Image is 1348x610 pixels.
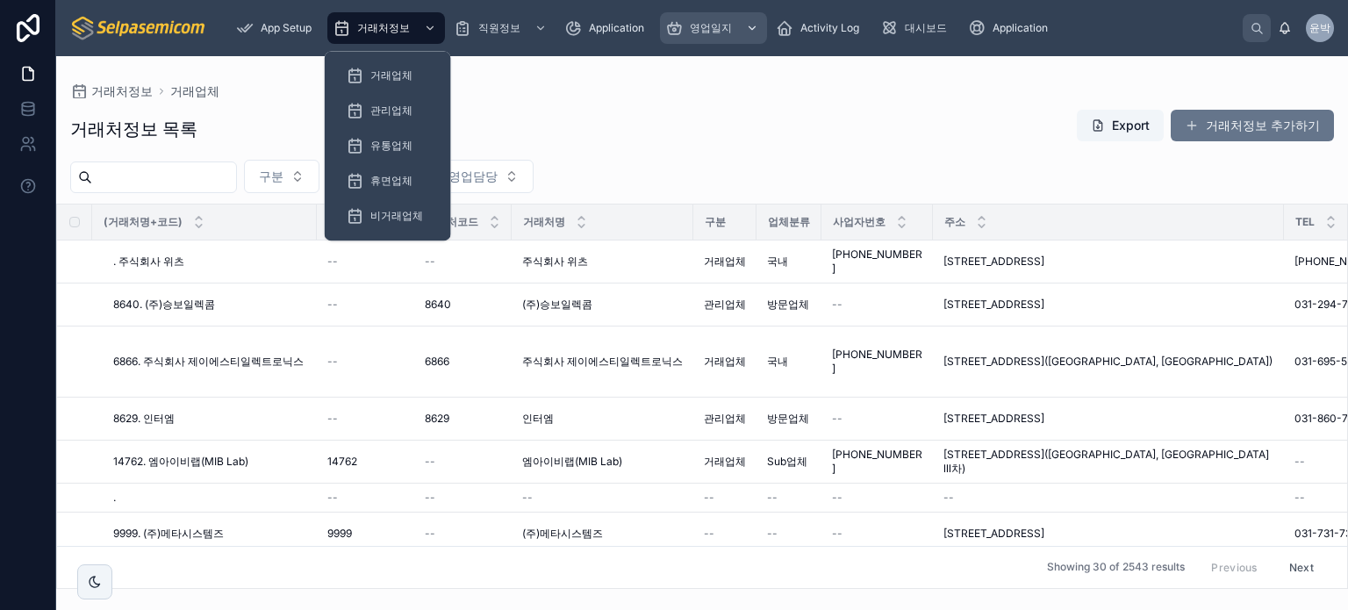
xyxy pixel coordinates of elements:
[425,355,501,369] a: 6866
[833,215,886,229] span: 사업자번호
[832,348,922,376] a: [PHONE_NUMBER]
[832,298,842,312] span: --
[943,255,1273,269] a: [STREET_ADDRESS]
[767,491,778,505] span: --
[660,12,767,44] a: 영업일지
[832,412,922,426] a: --
[1309,21,1330,35] span: 윤박
[327,298,338,312] span: --
[170,83,219,100] a: 거래업체
[832,298,922,312] a: --
[113,355,306,369] a: 6866. 주식회사 제이에스티일렉트로닉스
[875,12,959,44] a: 대시보드
[943,412,1044,426] span: [STREET_ADDRESS]
[370,68,412,83] span: 거래업체
[335,130,441,161] a: 유통업체
[327,255,338,269] span: --
[943,355,1273,369] a: [STREET_ADDRESS]([GEOGRAPHIC_DATA], [GEOGRAPHIC_DATA])
[704,355,746,369] a: 거래업체
[357,21,410,35] span: 거래처정보
[704,527,746,541] a: --
[370,139,412,153] span: 유통업체
[767,491,811,505] a: --
[944,215,965,229] span: 주소
[448,12,556,44] a: 직원정보
[327,491,404,505] a: --
[767,412,811,426] a: 방문업체
[832,248,922,276] a: [PHONE_NUMBER]
[767,355,788,369] span: 국내
[327,355,338,369] span: --
[589,21,644,35] span: Application
[113,298,215,312] span: 8640. (주)승보일렉콤
[943,448,1273,476] a: [STREET_ADDRESS]([GEOGRAPHIC_DATA], [GEOGRAPHIC_DATA] lll차)
[327,355,404,369] a: --
[370,209,423,223] span: 비거래업체
[327,491,338,505] span: --
[704,455,746,469] span: 거래업체
[1171,110,1334,141] button: 거래처정보 추가하기
[522,412,554,426] span: 인터엠
[1294,491,1305,505] span: --
[767,527,811,541] a: --
[113,255,306,269] a: . 주식회사 위츠
[113,412,175,426] span: 8629. 인터엠
[704,412,746,426] a: 관리업체
[244,160,319,193] button: Select Button
[1047,561,1185,575] span: Showing 30 of 2543 results
[370,174,412,188] span: 휴면업체
[522,527,603,541] span: (주)메타시스템즈
[768,215,810,229] span: 업체분류
[425,527,501,541] a: --
[222,9,1243,47] div: scrollable content
[434,160,534,193] button: Select Button
[335,60,441,91] a: 거래업체
[522,527,683,541] a: (주)메타시스템즈
[113,527,224,541] span: 9999. (주)메타시스템즈
[704,298,746,312] a: 관리업체
[1294,455,1305,469] span: --
[832,412,842,426] span: --
[70,117,197,141] h1: 거래처정보 목록
[425,412,501,426] a: 8629
[425,491,435,505] span: --
[704,491,746,505] a: --
[327,455,404,469] a: 14762
[832,491,842,505] span: --
[1295,215,1315,229] span: TEL
[113,298,306,312] a: 8640. (주)승보일렉콤
[767,255,811,269] a: 국내
[327,527,352,541] span: 9999
[705,215,726,229] span: 구분
[522,412,683,426] a: 인터엠
[335,165,441,197] a: 휴면업체
[522,355,683,369] a: 주식회사 제이에스티일렉트로닉스
[425,527,435,541] span: --
[522,455,683,469] a: 엠아이비랩(MIB Lab)
[327,527,404,541] a: 9999
[327,412,404,426] a: --
[943,255,1044,269] span: [STREET_ADDRESS]
[113,491,116,505] span: .
[91,83,153,100] span: 거래처정보
[943,298,1044,312] span: [STREET_ADDRESS]
[690,21,732,35] span: 영업일지
[704,255,746,269] a: 거래업체
[113,255,184,269] span: . 주식회사 위츠
[832,448,922,476] a: [PHONE_NUMBER]
[832,491,922,505] a: --
[767,298,811,312] a: 방문업체
[113,455,306,469] a: 14762. 엠아이비랩(MIB Lab)
[559,12,656,44] a: Application
[523,215,565,229] span: 거래처명
[1277,554,1326,581] button: Next
[425,455,501,469] a: --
